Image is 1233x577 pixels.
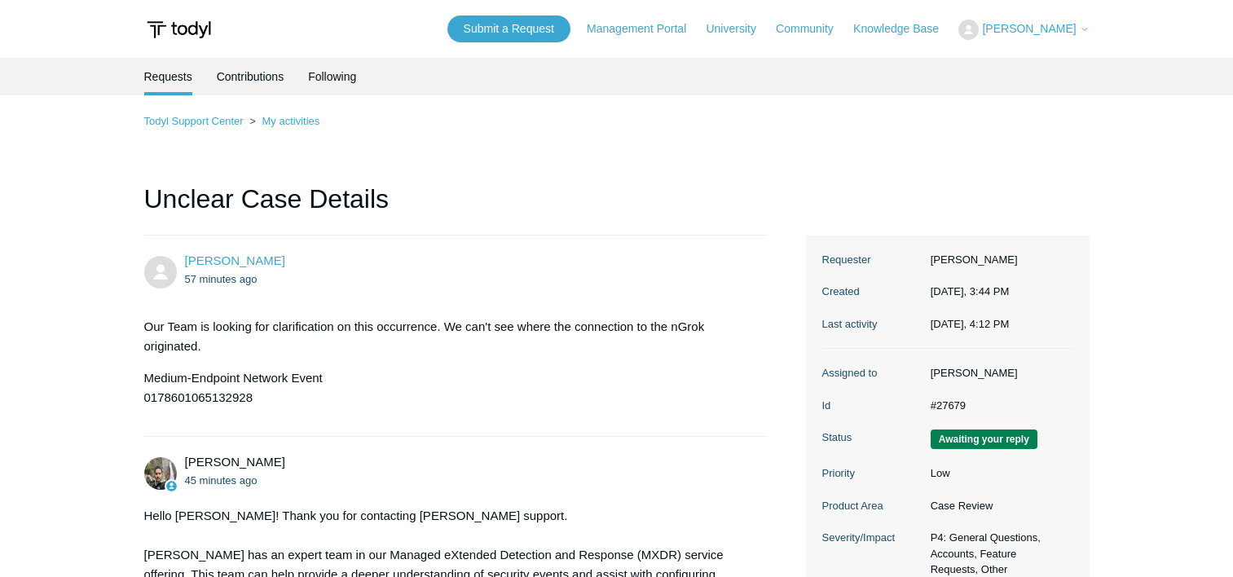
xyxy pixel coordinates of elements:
[853,20,955,37] a: Knowledge Base
[822,316,923,333] dt: Last activity
[144,115,244,127] a: Todyl Support Center
[931,285,1010,297] time: 08/26/2025, 15:44
[822,365,923,381] dt: Assigned to
[144,368,752,407] p: Medium-Endpoint Network Event 0178601065132928
[923,252,1073,268] dd: [PERSON_NAME]
[246,115,319,127] li: My activities
[822,498,923,514] dt: Product Area
[185,455,285,469] span: Michael Tjader
[923,465,1073,482] dd: Low
[262,115,319,127] a: My activities
[822,465,923,482] dt: Priority
[185,474,258,487] time: 08/26/2025, 15:56
[144,15,214,45] img: Todyl Support Center Help Center home page
[706,20,772,37] a: University
[931,318,1010,330] time: 08/26/2025, 16:12
[185,253,285,267] a: [PERSON_NAME]
[185,273,258,285] time: 08/26/2025, 15:44
[923,498,1073,514] dd: Case Review
[447,15,570,42] a: Submit a Request
[923,365,1073,381] dd: [PERSON_NAME]
[982,22,1076,35] span: [PERSON_NAME]
[822,284,923,300] dt: Created
[822,530,923,546] dt: Severity/Impact
[822,429,923,446] dt: Status
[958,20,1089,40] button: [PERSON_NAME]
[144,115,247,127] li: Todyl Support Center
[185,253,285,267] span: Nicolas LeGuillow
[931,429,1037,449] span: We are waiting for you to respond
[587,20,702,37] a: Management Portal
[822,252,923,268] dt: Requester
[923,398,1073,414] dd: #27679
[217,58,284,95] a: Contributions
[144,317,752,356] p: Our Team is looking for clarification on this occurrence. We can't see where the connection to th...
[144,58,192,95] li: Requests
[822,398,923,414] dt: Id
[308,58,356,95] a: Following
[144,179,768,236] h1: Unclear Case Details
[776,20,850,37] a: Community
